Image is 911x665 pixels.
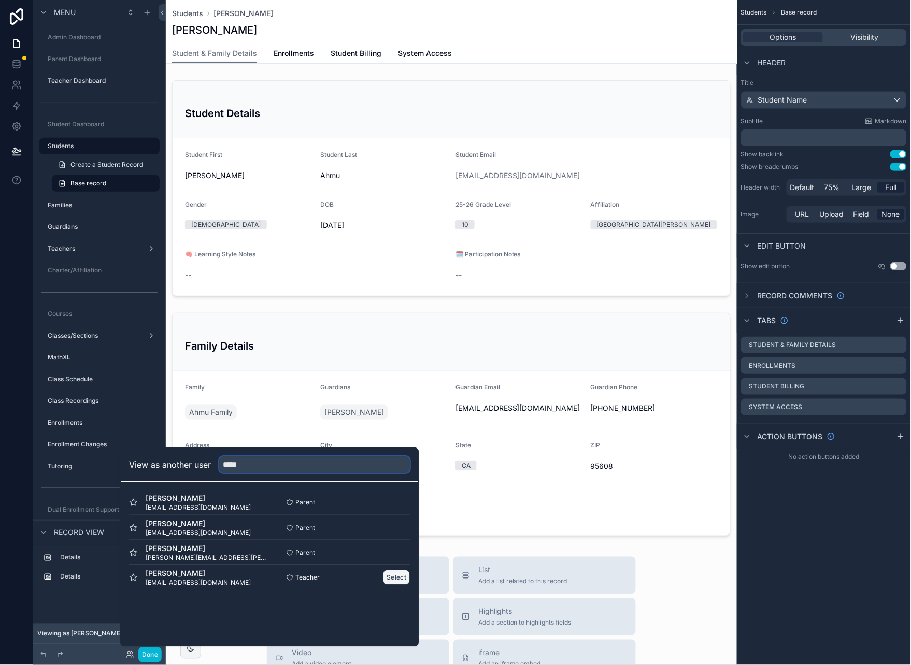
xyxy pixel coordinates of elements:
span: Field [853,209,870,220]
a: Classes/Sections [39,327,160,344]
label: MathXL [48,353,158,362]
label: Enrollments [749,362,796,370]
span: Base record [781,8,817,17]
label: System Access [749,403,803,411]
span: Student Billing [331,48,381,59]
label: Student Billing [749,382,805,391]
span: Students [172,8,203,19]
span: iframe [478,648,541,658]
a: Markdown [865,117,907,125]
span: Students [741,8,767,17]
label: Image [741,210,782,219]
label: Header width [741,183,782,192]
a: Admin Dashboard [39,29,160,46]
a: Courses [39,306,160,322]
span: Parent [295,548,315,557]
label: Students [48,142,153,150]
span: Default [790,182,815,193]
div: Show backlink [741,150,784,158]
a: Enrollments [39,414,160,431]
label: Charter/Affiliation [48,266,158,274]
a: Student Billing [331,44,381,65]
a: Enrollment Changes [39,436,160,453]
span: Add a list related to this record [478,577,567,586]
div: Show breadcrumbs [741,163,799,171]
span: Action buttons [758,431,823,442]
a: Create a Student Record [52,156,160,173]
span: [EMAIL_ADDRESS][DOMAIN_NAME] [146,579,251,587]
span: [PERSON_NAME] [146,518,251,529]
span: [EMAIL_ADDRESS][DOMAIN_NAME] [146,503,251,512]
span: Highlights [478,606,572,617]
span: Create a Student Record [70,161,143,169]
div: scrollable content [741,129,907,146]
label: Families [48,201,158,209]
span: Header [758,57,786,68]
a: MathXL [39,349,160,366]
a: Student Dashboard [39,116,160,133]
label: Enrollment Changes [48,440,158,449]
label: Subtitle [741,117,763,125]
label: Guardians [48,223,158,231]
span: [PERSON_NAME] [146,493,251,503]
span: Teacher [295,573,320,582]
span: Student & Family Details [172,48,257,59]
span: Viewing as [PERSON_NAME] [37,630,122,638]
span: Tabs [758,315,776,326]
a: Students [39,138,160,154]
label: Student Dashboard [48,120,158,128]
span: Parent [295,524,315,532]
span: [PERSON_NAME] [146,568,251,579]
label: Classes/Sections [48,331,143,340]
label: Details [60,554,155,562]
a: Families [39,197,160,213]
span: System Access [398,48,452,59]
button: ListAdd a list related to this record [453,557,636,594]
span: Parent [295,498,315,507]
label: Title [741,79,907,87]
a: Base record [52,175,160,192]
h2: View as another user [129,458,211,471]
label: Teachers [48,244,143,253]
a: Teacher Dashboard [39,73,160,89]
a: Charter/Affiliation [39,262,160,279]
label: Enrollments [48,418,158,427]
span: [PERSON_NAME][EMAIL_ADDRESS][PERSON_NAME][DOMAIN_NAME] [146,554,269,562]
div: No action buttons added [737,449,911,465]
span: Upload [820,209,844,220]
a: [PERSON_NAME] [213,8,273,19]
span: Base record [70,179,106,187]
span: Record comments [758,291,833,301]
span: Record view [54,528,104,538]
label: Parent Dashboard [48,55,158,63]
label: Courses [48,310,158,318]
a: Class Schedule [39,371,160,387]
label: Class Recordings [48,397,158,405]
span: None [882,209,900,220]
label: Class Schedule [48,375,158,383]
span: Edit button [758,241,806,251]
a: Class Recordings [39,393,160,409]
a: Tutoring [39,458,160,474]
h1: [PERSON_NAME] [172,23,257,37]
span: Add a section to highlights fields [478,619,572,627]
label: Dual Enrollment Support [48,505,158,514]
button: HighlightsAdd a section to highlights fields [453,598,636,635]
span: Full [886,182,897,193]
label: Tutoring [48,462,158,470]
a: Guardians [39,219,160,235]
div: scrollable content [33,545,166,596]
a: Dual Enrollment Support [39,501,160,518]
span: Enrollments [274,48,314,59]
label: Teacher Dashboard [48,77,158,85]
a: Teachers [39,240,160,257]
label: Details [60,573,155,581]
button: Select [383,570,410,585]
span: Menu [54,7,76,18]
label: Show edit button [741,262,790,270]
span: Large [852,182,872,193]
label: Admin Dashboard [48,33,158,41]
span: Markdown [875,117,907,125]
a: Enrollments [274,44,314,65]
